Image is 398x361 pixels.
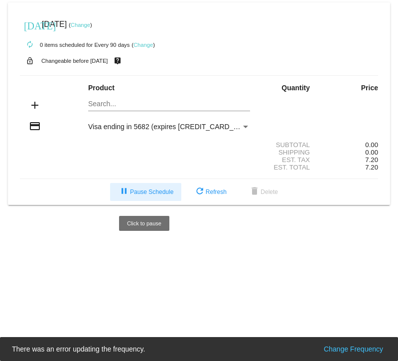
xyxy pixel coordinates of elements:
mat-icon: credit_card [29,120,41,132]
div: 0.00 [318,141,378,149]
span: 7.20 [365,164,378,171]
input: Search... [88,100,250,108]
mat-select: Payment Method [88,123,250,131]
strong: Product [88,84,115,92]
mat-icon: lock_open [24,54,36,67]
button: Pause Schedule [110,183,181,201]
div: Shipping [259,149,318,156]
mat-icon: autorenew [24,39,36,51]
a: Change [71,22,90,28]
strong: Price [361,84,378,92]
button: Refresh [186,183,235,201]
mat-icon: add [29,99,41,111]
small: 0 items scheduled for Every 90 days [20,42,130,48]
span: Refresh [194,188,227,195]
span: 7.20 [365,156,378,164]
small: ( ) [69,22,92,28]
button: Change Frequency [321,344,386,354]
mat-icon: [DATE] [24,19,36,31]
span: Visa ending in 5682 (expires [CREDIT_CARD_DATA]) [88,123,255,131]
mat-icon: delete [249,186,261,198]
button: Delete [241,183,286,201]
simple-snack-bar: There was an error updating the frequency. [12,344,386,354]
a: Change [133,42,153,48]
mat-icon: pause [118,186,130,198]
small: Changeable before [DATE] [41,58,108,64]
div: Est. Tax [259,156,318,164]
span: Pause Schedule [118,188,173,195]
div: Est. Total [259,164,318,171]
span: Delete [249,188,278,195]
strong: Quantity [281,84,310,92]
small: ( ) [132,42,155,48]
mat-icon: live_help [112,54,124,67]
mat-icon: refresh [194,186,206,198]
div: Subtotal [259,141,318,149]
span: 0.00 [365,149,378,156]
